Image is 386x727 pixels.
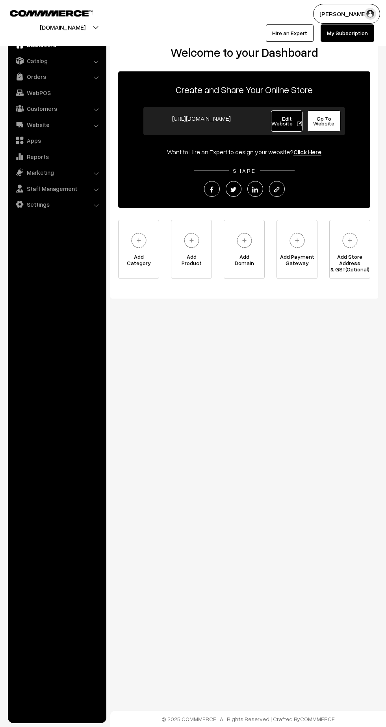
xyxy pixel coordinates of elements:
span: SHARE [229,167,260,174]
a: WebPOS [10,86,104,100]
a: Marketing [10,165,104,179]
a: Website [10,118,104,132]
span: Add Payment Gateway [277,254,317,269]
a: AddDomain [224,220,265,279]
a: Go To Website [307,110,341,132]
a: My Subscription [321,24,374,42]
span: Add Category [119,254,159,269]
a: Edit Website [271,110,302,132]
img: plus.svg [181,230,202,251]
a: AddCategory [118,220,159,279]
a: Add Store Address& GST(Optional) [329,220,370,279]
div: Want to Hire an Expert to design your website? [118,147,370,157]
a: Orders [10,69,104,84]
img: user [364,8,376,20]
span: Go To Website [313,115,334,127]
span: Add Store Address & GST(Optional) [330,254,370,269]
a: Customers [10,101,104,116]
img: plus.svg [128,230,150,251]
img: plus.svg [339,230,361,251]
button: [PERSON_NAME] [313,4,380,24]
img: plus.svg [286,230,308,251]
a: Staff Management [10,181,104,196]
footer: © 2025 COMMMERCE | All Rights Reserved | Crafted By [110,711,386,727]
span: Add Domain [224,254,264,269]
a: Catalog [10,54,104,68]
a: AddProduct [171,220,212,279]
a: Add PaymentGateway [277,220,317,279]
a: COMMMERCE [300,716,335,722]
span: Add Product [171,254,212,269]
button: [DOMAIN_NAME] [12,17,113,37]
a: Reports [10,150,104,164]
h2: Welcome to your Dashboard [118,45,370,60]
span: Edit Website [271,115,302,127]
a: Hire an Expert [266,24,314,42]
img: plus.svg [234,230,255,251]
a: Settings [10,197,104,211]
img: COMMMERCE [10,10,93,16]
p: Create and Share Your Online Store [118,82,370,97]
a: COMMMERCE [10,8,79,17]
a: Apps [10,133,104,148]
a: Click Here [293,148,321,156]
